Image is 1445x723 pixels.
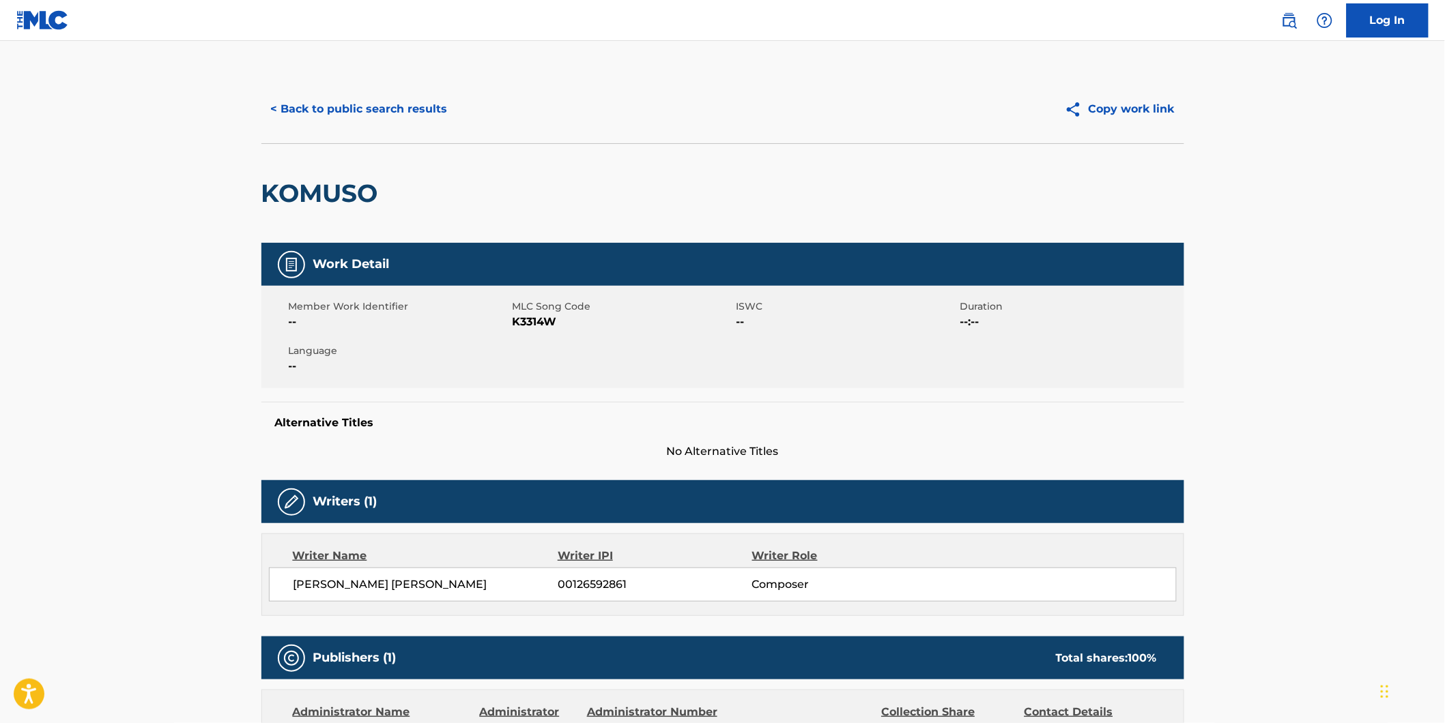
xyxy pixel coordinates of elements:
[1347,3,1429,38] a: Log In
[1056,650,1157,666] div: Total shares:
[752,576,929,593] span: Composer
[261,178,385,209] h2: KOMUSO
[1065,101,1089,118] img: Copy work link
[1381,671,1389,712] div: Drag
[1055,92,1184,126] button: Copy work link
[1317,12,1333,29] img: help
[289,314,509,330] span: --
[513,299,733,314] span: MLC Song Code
[261,443,1184,460] span: No Alternative Titles
[1311,7,1339,34] div: Help
[1377,658,1445,723] iframe: Chat Widget
[289,299,509,314] span: Member Work Identifier
[16,10,69,30] img: MLC Logo
[313,650,397,666] h5: Publishers (1)
[1128,651,1157,664] span: 100 %
[261,92,457,126] button: < Back to public search results
[313,494,377,510] h5: Writers (1)
[736,314,957,330] span: --
[736,299,957,314] span: ISWC
[283,256,300,273] img: Work Detail
[513,314,733,330] span: K3314W
[283,494,300,510] img: Writers
[289,358,509,374] span: --
[313,256,390,272] h5: Work Detail
[275,416,1171,430] h5: Alternative Titles
[294,576,558,593] span: [PERSON_NAME] [PERSON_NAME]
[283,650,300,666] img: Publishers
[752,548,929,564] div: Writer Role
[558,548,752,564] div: Writer IPI
[960,299,1181,314] span: Duration
[558,576,752,593] span: 00126592861
[1281,12,1298,29] img: search
[1276,7,1303,34] a: Public Search
[289,344,509,358] span: Language
[293,548,558,564] div: Writer Name
[960,314,1181,330] span: --:--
